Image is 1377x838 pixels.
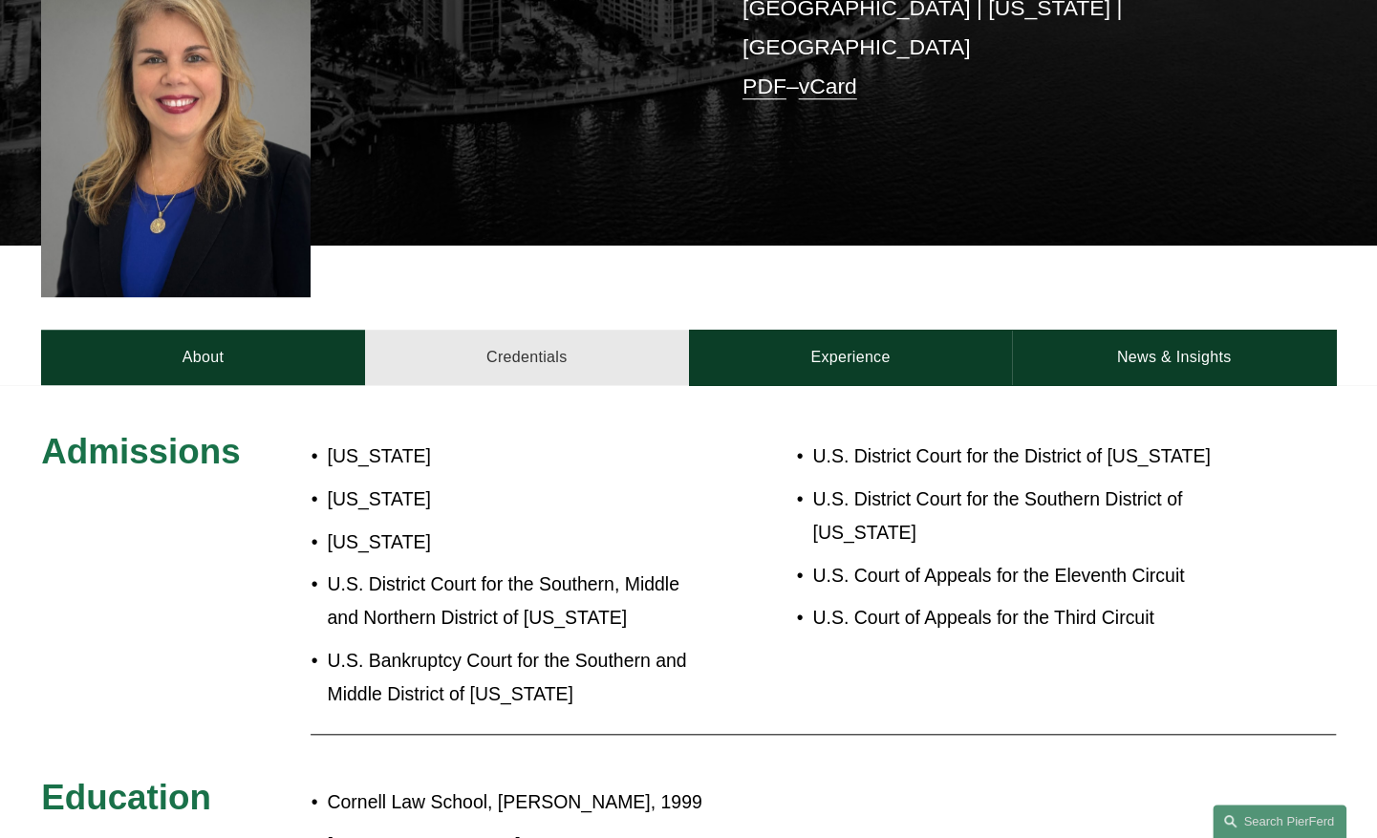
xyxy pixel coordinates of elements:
a: vCard [798,74,856,98]
p: Cornell Law School, [PERSON_NAME], 1999 [327,785,1173,819]
p: [US_STATE] [327,440,688,473]
p: U.S. Court of Appeals for the Third Circuit [812,601,1228,634]
a: PDF [742,74,786,98]
p: U.S. Court of Appeals for the Eleventh Circuit [812,559,1228,592]
p: [US_STATE] [327,526,688,559]
p: [US_STATE] [327,483,688,516]
a: Credentials [365,330,689,385]
a: Experience [689,330,1013,385]
a: News & Insights [1012,330,1336,385]
p: U.S. District Court for the Southern, Middle and Northern District of [US_STATE] [327,568,688,634]
a: Search this site [1213,805,1346,838]
p: U.S. Bankruptcy Court for the Southern and Middle District of [US_STATE] [327,644,688,711]
p: U.S. District Court for the District of [US_STATE] [812,440,1228,473]
p: U.S. District Court for the Southern District of [US_STATE] [812,483,1228,549]
a: About [41,330,365,385]
span: Education [41,778,211,817]
span: Admissions [41,432,240,471]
